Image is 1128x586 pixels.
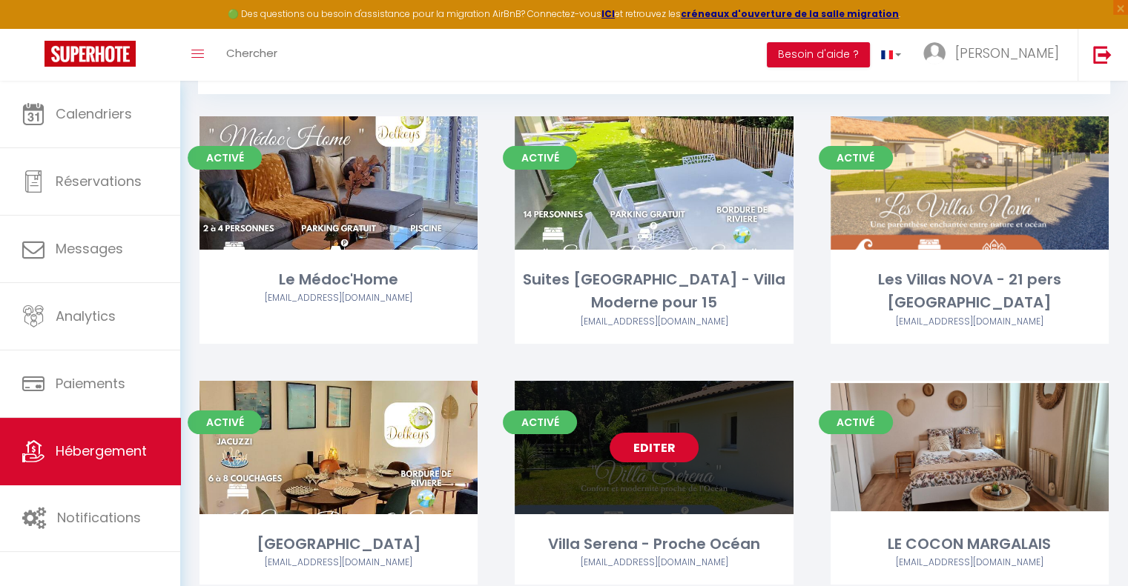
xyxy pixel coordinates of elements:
span: Hébergement [56,442,147,460]
img: ... [923,42,946,64]
span: Activé [819,410,893,434]
div: Airbnb [831,556,1109,570]
div: Le Médoc'Home [199,268,478,291]
a: Chercher [215,29,288,81]
span: [PERSON_NAME] [955,44,1059,62]
span: Chercher [226,45,277,61]
span: Paiements [56,374,125,393]
div: Suites [GEOGRAPHIC_DATA] - Villa Moderne pour 15 [515,268,793,315]
div: Airbnb [515,556,793,570]
span: Messages [56,239,123,258]
span: Réservations [56,172,142,190]
span: Notifications [57,508,141,527]
a: ICI [601,7,615,20]
div: Airbnb [515,315,793,329]
button: Besoin d'aide ? [767,42,870,67]
div: LE COCON MARGALAIS [831,533,1109,556]
div: Airbnb [831,315,1109,329]
span: Analytics [56,307,116,325]
div: Airbnb [199,556,478,570]
button: Ouvrir le widget de chat LiveChat [12,6,56,50]
img: Super Booking [44,41,136,67]
span: Activé [188,146,262,170]
div: Villa Serena - Proche Océan [515,533,793,556]
div: Airbnb [199,291,478,305]
span: Activé [188,410,262,434]
span: Activé [503,410,577,434]
img: logout [1093,45,1112,64]
span: Activé [819,146,893,170]
div: Les Villas NOVA - 21 pers [GEOGRAPHIC_DATA] [831,268,1109,315]
div: [GEOGRAPHIC_DATA] [199,533,478,556]
a: ... [PERSON_NAME] [912,29,1078,81]
a: Editer [610,433,699,462]
span: Calendriers [56,104,132,123]
span: Activé [503,146,577,170]
a: créneaux d'ouverture de la salle migration [681,7,899,20]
